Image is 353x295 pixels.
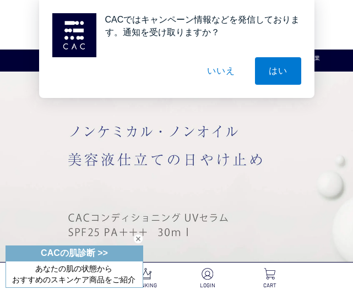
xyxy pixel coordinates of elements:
[255,57,301,85] button: はい
[52,13,96,57] img: notification icon
[115,268,177,289] a: RANKING
[177,281,239,289] p: LOGIN
[238,268,301,289] a: CART
[193,57,248,85] button: いいえ
[238,281,301,289] p: CART
[177,268,239,289] a: LOGIN
[115,281,177,289] p: RANKING
[96,13,301,39] div: CACではキャンペーン情報などを発信しております。通知を受け取りますか？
